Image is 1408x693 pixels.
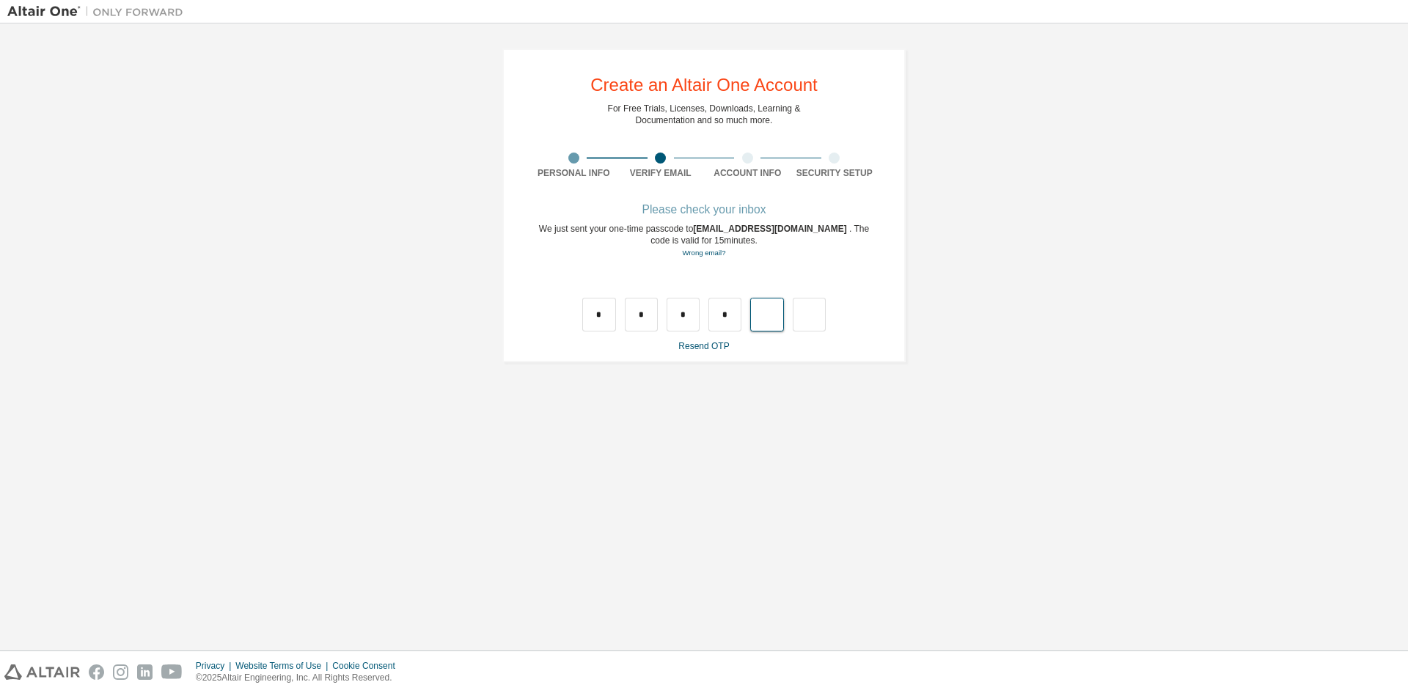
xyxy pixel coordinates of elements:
div: Account Info [704,167,791,179]
div: Privacy [196,660,235,672]
div: Please check your inbox [530,205,878,214]
div: Cookie Consent [332,660,403,672]
div: Personal Info [530,167,617,179]
div: Create an Altair One Account [590,76,818,94]
img: Altair One [7,4,191,19]
div: Verify Email [617,167,705,179]
img: instagram.svg [113,664,128,680]
img: altair_logo.svg [4,664,80,680]
img: youtube.svg [161,664,183,680]
img: linkedin.svg [137,664,153,680]
a: Go back to the registration form [682,249,725,257]
div: Website Terms of Use [235,660,332,672]
div: For Free Trials, Licenses, Downloads, Learning & Documentation and so much more. [608,103,801,126]
img: facebook.svg [89,664,104,680]
div: Security Setup [791,167,879,179]
p: © 2025 Altair Engineering, Inc. All Rights Reserved. [196,672,404,684]
div: We just sent your one-time passcode to . The code is valid for 15 minutes. [530,223,878,259]
span: [EMAIL_ADDRESS][DOMAIN_NAME] [693,224,849,234]
a: Resend OTP [678,341,729,351]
